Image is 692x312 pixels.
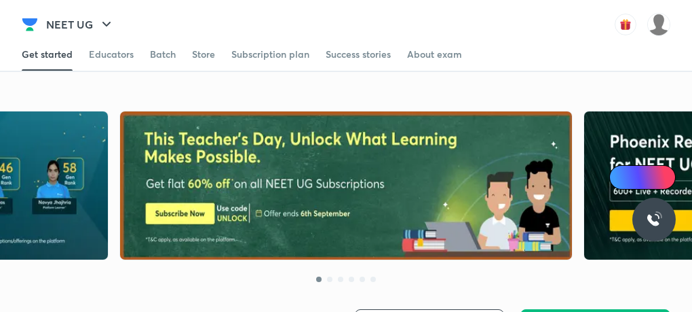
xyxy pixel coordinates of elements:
[150,48,176,61] div: Batch
[615,14,636,35] img: avatar
[617,172,628,183] img: Icon
[407,38,462,71] a: About exam
[632,172,668,183] span: Ai Doubts
[89,48,134,61] div: Educators
[22,48,73,61] div: Get started
[38,11,123,38] button: NEET UG
[646,211,662,228] img: ttu
[326,38,391,71] a: Success stories
[22,16,38,33] img: Company Logo
[89,38,134,71] a: Educators
[231,38,309,71] a: Subscription plan
[150,38,176,71] a: Batch
[192,48,215,61] div: Store
[22,38,73,71] a: Get started
[407,48,462,61] div: About exam
[231,48,309,61] div: Subscription plan
[192,38,215,71] a: Store
[326,48,391,61] div: Success stories
[647,13,670,36] img: VAISHNAVI DWIVEDI
[609,165,676,190] a: Ai Doubts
